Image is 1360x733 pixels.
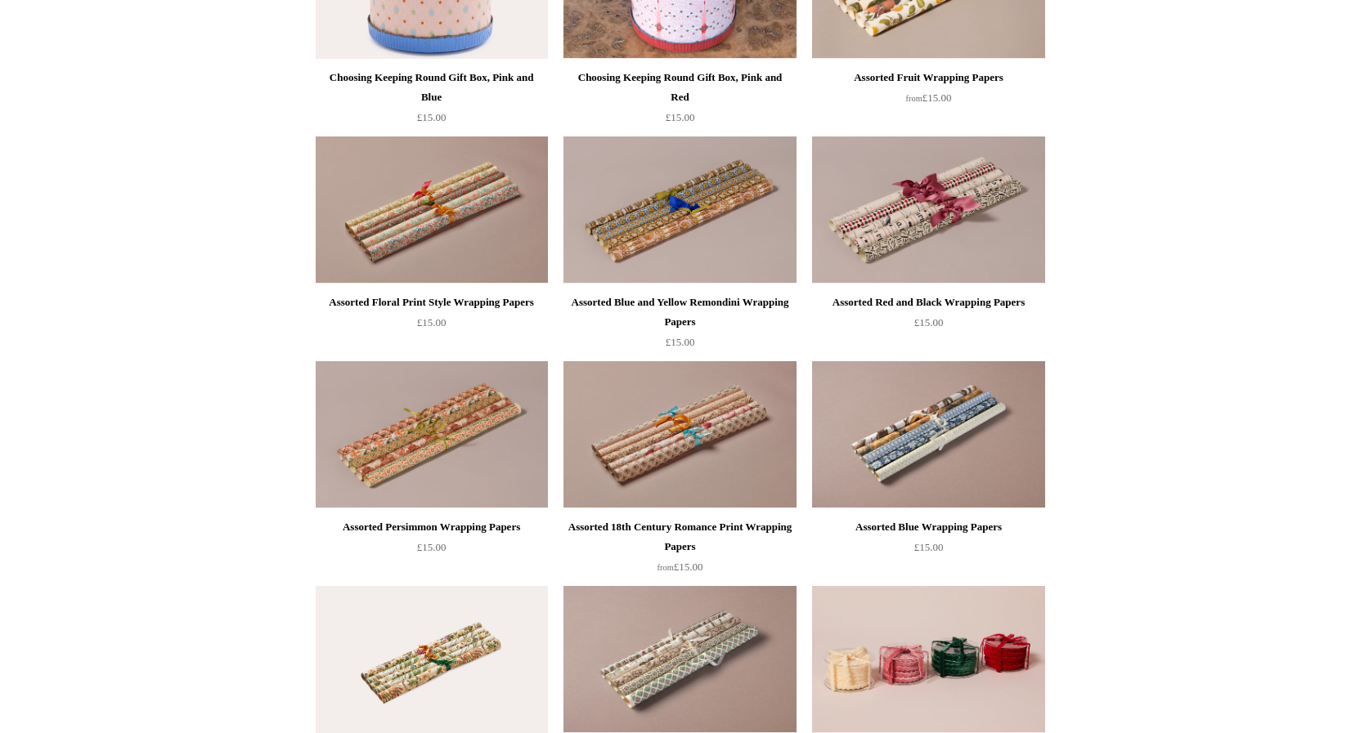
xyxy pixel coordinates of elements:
a: Assorted Floral Print Style Wrapping Papers Assorted Floral Print Style Wrapping Papers [316,136,548,284]
img: Assorted Green Wrapping Papers [563,586,796,733]
div: Assorted Blue Wrapping Papers [816,517,1040,537]
a: 5 Wrapping Papers, Botanical 5 Wrapping Papers, Botanical [316,586,548,733]
span: £15.00 [914,316,944,329]
a: Assorted Blue Wrapping Papers £15.00 [812,517,1044,584]
span: £15.00 [417,541,447,553]
a: Assorted Red and Black Wrapping Papers Assorted Red and Black Wrapping Papers [812,136,1044,284]
span: £15.00 [666,111,695,123]
a: Assorted Fruit Wrapping Papers from£15.00 [812,68,1044,135]
span: £15.00 [417,316,447,329]
div: Assorted Red and Black Wrapping Papers [816,293,1040,312]
a: Assorted 18th Century Romance Print Wrapping Papers Assorted 18th Century Romance Print Wrapping ... [563,361,796,508]
img: Assorted 18th Century Romance Print Wrapping Papers [563,361,796,508]
span: from [658,563,674,572]
div: Assorted Persimmon Wrapping Papers [320,517,544,537]
a: Choosing Keeping Round Gift Box, Pink and Blue £15.00 [316,68,548,135]
span: £15.00 [658,561,703,573]
div: Choosing Keeping Round Gift Box, Pink and Blue [320,68,544,107]
img: Premium Decorative Velvet Scalloped Ribbon, 20m roll [812,586,1044,733]
a: Choosing Keeping Round Gift Box, Pink and Red £15.00 [563,68,796,135]
img: 5 Wrapping Papers, Botanical [316,586,548,733]
a: Assorted Blue and Yellow Remondini Wrapping Papers £15.00 [563,293,796,360]
a: Assorted Persimmon Wrapping Papers £15.00 [316,517,548,584]
span: £15.00 [906,92,952,104]
a: Assorted Floral Print Style Wrapping Papers £15.00 [316,293,548,360]
span: from [906,94,922,103]
img: Assorted Floral Print Style Wrapping Papers [316,136,548,284]
a: Assorted Blue and Yellow Remondini Wrapping Papers Assorted Blue and Yellow Remondini Wrapping Pa... [563,136,796,284]
a: Premium Decorative Velvet Scalloped Ribbon, 20m roll Premium Decorative Velvet Scalloped Ribbon, ... [812,586,1044,733]
div: Assorted Floral Print Style Wrapping Papers [320,293,544,312]
img: Assorted Persimmon Wrapping Papers [316,361,548,508]
a: Assorted 18th Century Romance Print Wrapping Papers from£15.00 [563,517,796,584]
a: Assorted Red and Black Wrapping Papers £15.00 [812,293,1044,360]
span: £15.00 [666,336,695,348]
a: Assorted Persimmon Wrapping Papers Assorted Persimmon Wrapping Papers [316,361,548,508]
img: Assorted Red and Black Wrapping Papers [812,136,1044,284]
div: Choosing Keeping Round Gift Box, Pink and Red [568,68,792,107]
a: Assorted Blue Wrapping Papers Assorted Blue Wrapping Papers [812,361,1044,508]
a: Assorted Green Wrapping Papers Assorted Green Wrapping Papers [563,586,796,733]
img: Assorted Blue Wrapping Papers [812,361,1044,508]
div: Assorted Blue and Yellow Remondini Wrapping Papers [568,293,792,332]
div: Assorted Fruit Wrapping Papers [816,68,1040,87]
span: £15.00 [417,111,447,123]
div: Assorted 18th Century Romance Print Wrapping Papers [568,517,792,556]
span: £15.00 [914,541,944,553]
img: Assorted Blue and Yellow Remondini Wrapping Papers [563,136,796,284]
